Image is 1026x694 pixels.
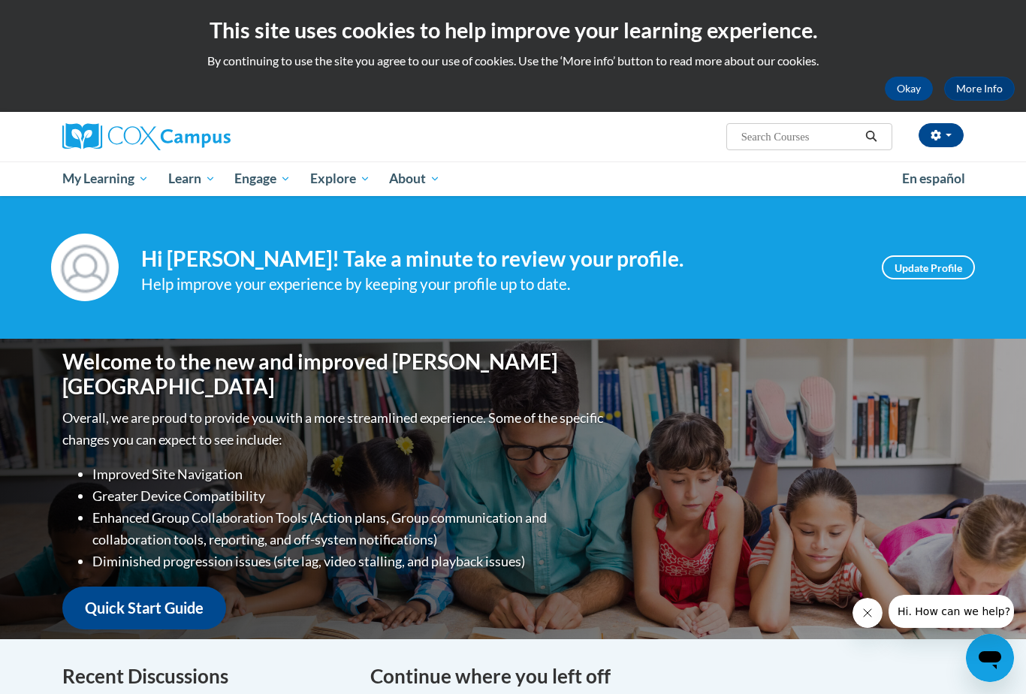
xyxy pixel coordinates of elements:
[62,170,149,188] span: My Learning
[92,551,607,572] li: Diminished progression issues (site lag, video stalling, and playback issues)
[168,170,216,188] span: Learn
[11,53,1015,69] p: By continuing to use the site you agree to our use of cookies. Use the ‘More info’ button to read...
[62,407,607,451] p: Overall, we are proud to provide you with a more streamlined experience. Some of the specific cha...
[62,587,226,629] a: Quick Start Guide
[885,77,933,101] button: Okay
[892,163,975,195] a: En español
[141,272,859,297] div: Help improve your experience by keeping your profile up to date.
[889,595,1014,628] iframe: Message from company
[11,15,1015,45] h2: This site uses cookies to help improve your learning experience.
[740,128,860,146] input: Search Courses
[53,161,158,196] a: My Learning
[51,234,119,301] img: Profile Image
[852,598,883,628] iframe: Close message
[158,161,225,196] a: Learn
[902,170,965,186] span: En español
[92,485,607,507] li: Greater Device Compatibility
[92,463,607,485] li: Improved Site Navigation
[882,255,975,279] a: Update Profile
[370,662,964,691] h4: Continue where you left off
[380,161,451,196] a: About
[92,507,607,551] li: Enhanced Group Collaboration Tools (Action plans, Group communication and collaboration tools, re...
[389,170,440,188] span: About
[62,349,607,400] h1: Welcome to the new and improved [PERSON_NAME][GEOGRAPHIC_DATA]
[62,123,348,150] a: Cox Campus
[234,170,291,188] span: Engage
[966,634,1014,682] iframe: Button to launch messaging window
[141,246,859,272] h4: Hi [PERSON_NAME]! Take a minute to review your profile.
[225,161,300,196] a: Engage
[40,161,986,196] div: Main menu
[62,123,231,150] img: Cox Campus
[300,161,380,196] a: Explore
[944,77,1015,101] a: More Info
[62,662,348,691] h4: Recent Discussions
[310,170,370,188] span: Explore
[919,123,964,147] button: Account Settings
[860,128,883,146] button: Search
